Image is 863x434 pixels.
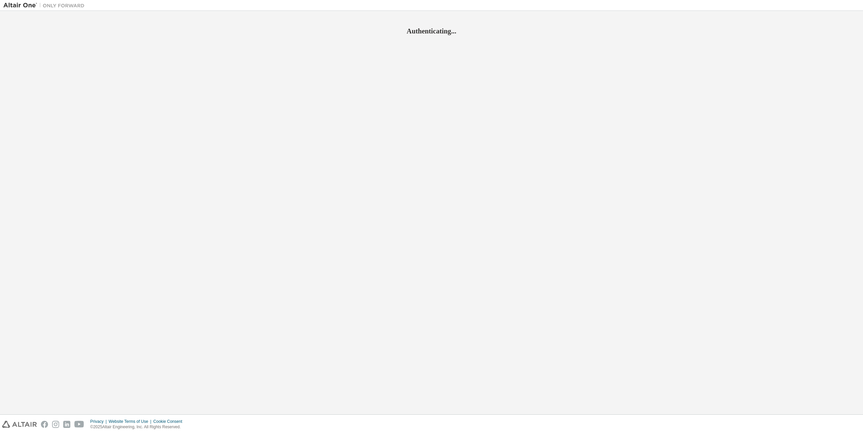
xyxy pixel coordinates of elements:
[90,424,186,430] p: © 2025 Altair Engineering, Inc. All Rights Reserved.
[52,421,59,428] img: instagram.svg
[74,421,84,428] img: youtube.svg
[90,419,109,424] div: Privacy
[63,421,70,428] img: linkedin.svg
[3,27,860,35] h2: Authenticating...
[2,421,37,428] img: altair_logo.svg
[3,2,88,9] img: Altair One
[109,419,153,424] div: Website Terms of Use
[41,421,48,428] img: facebook.svg
[153,419,186,424] div: Cookie Consent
